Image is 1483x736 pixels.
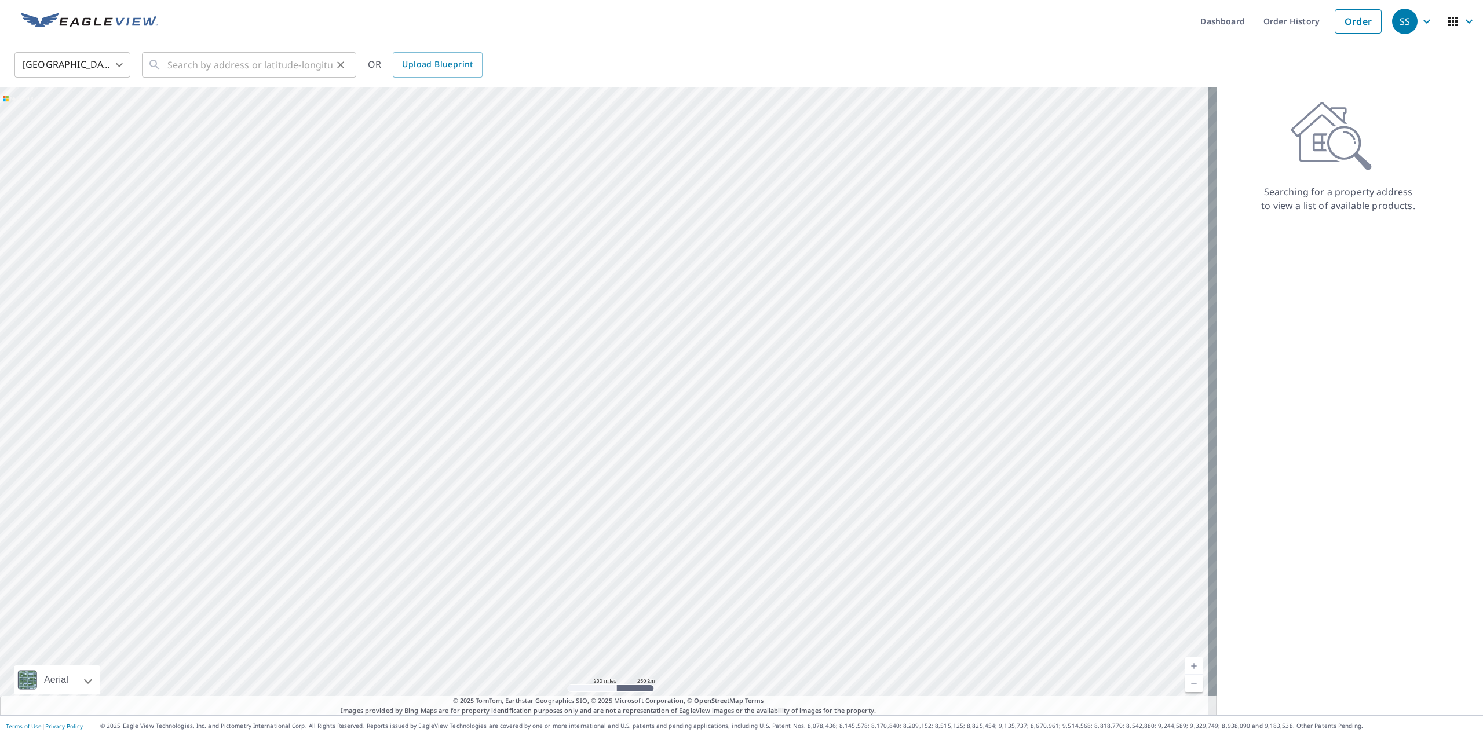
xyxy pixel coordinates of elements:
span: © 2025 TomTom, Earthstar Geographics SIO, © 2025 Microsoft Corporation, © [453,696,764,706]
p: © 2025 Eagle View Technologies, Inc. and Pictometry International Corp. All Rights Reserved. Repo... [100,722,1477,730]
div: SS [1392,9,1418,34]
a: Upload Blueprint [393,52,482,78]
span: Upload Blueprint [402,57,473,72]
p: | [6,723,83,730]
a: Terms of Use [6,722,42,730]
div: Aerial [41,665,72,694]
a: Order [1335,9,1382,34]
button: Clear [333,57,349,73]
div: OR [368,52,483,78]
p: Searching for a property address to view a list of available products. [1261,185,1416,213]
a: Terms [745,696,764,705]
input: Search by address or latitude-longitude [167,49,333,81]
a: OpenStreetMap [694,696,743,705]
a: Current Level 5, Zoom Out [1185,675,1203,692]
div: [GEOGRAPHIC_DATA] [14,49,130,81]
a: Current Level 5, Zoom In [1185,657,1203,675]
img: EV Logo [21,13,158,30]
div: Aerial [14,665,100,694]
a: Privacy Policy [45,722,83,730]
